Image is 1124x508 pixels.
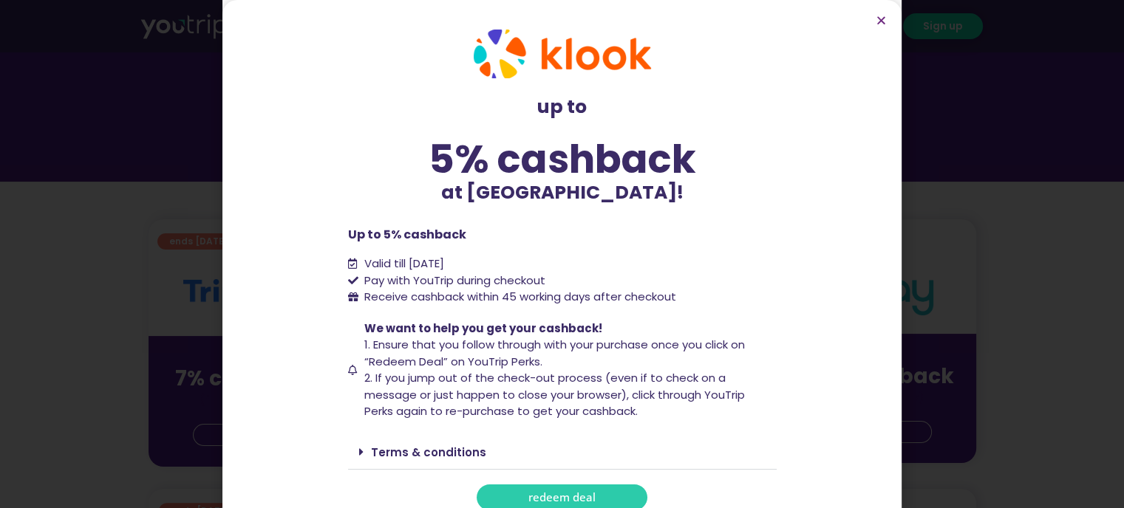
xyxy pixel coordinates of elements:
span: redeem deal [528,492,596,503]
a: Close [876,15,887,26]
div: Terms & conditions [348,435,777,470]
span: We want to help you get your cashback! [364,320,602,336]
span: Valid till [DATE] [361,255,444,272]
span: 1. Ensure that you follow through with your purchase once you click on “Redeem Deal” on YouTrip P... [364,337,745,369]
span: Receive cashback within 45 working days after checkout [361,289,676,306]
span: 2. If you jump out of the check-out process (even if to check on a message or just happen to clos... [364,370,745,419]
p: Up to 5% cashback [348,226,777,244]
p: at [GEOGRAPHIC_DATA]! [348,179,777,207]
p: up to [348,93,777,121]
span: Pay with YouTrip during checkout [361,272,545,289]
a: Terms & conditions [371,444,486,460]
div: 5% cashback [348,140,777,179]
